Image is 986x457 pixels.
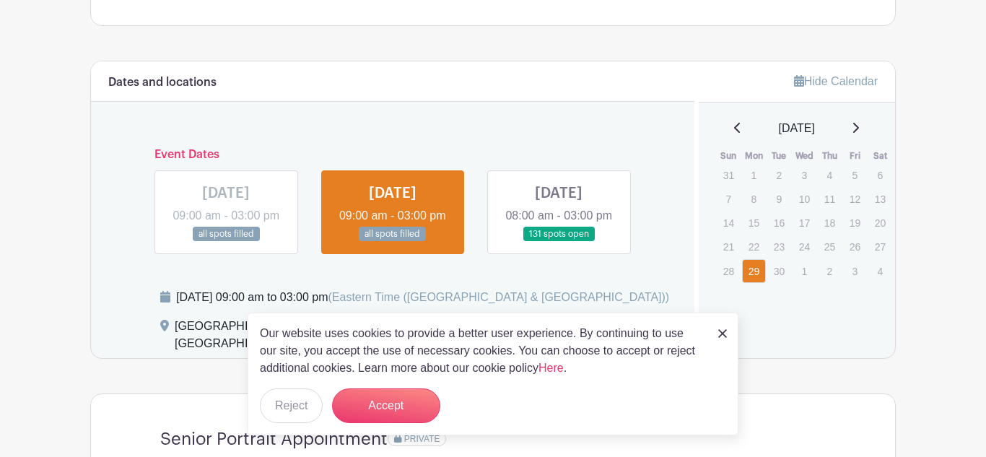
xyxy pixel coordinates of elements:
p: 14 [717,212,741,234]
p: 11 [818,188,842,210]
p: 17 [793,212,816,234]
p: 2 [818,260,842,282]
p: 23 [767,235,791,258]
p: 3 [793,164,816,186]
div: [GEOGRAPHIC_DATA], [GEOGRAPHIC_DATA], [GEOGRAPHIC_DATA], [GEOGRAPHIC_DATA] [175,318,608,358]
th: Fri [842,149,868,163]
a: Hide Calendar [794,75,878,87]
p: 3 [843,260,867,282]
p: 22 [742,235,766,258]
p: 1 [793,260,816,282]
p: 6 [868,164,892,186]
p: 24 [793,235,816,258]
img: close_button-5f87c8562297e5c2d7936805f587ecaba9071eb48480494691a3f1689db116b3.svg [718,329,727,338]
th: Sun [716,149,741,163]
button: Reject [260,388,323,423]
p: 30 [767,260,791,282]
p: 21 [717,235,741,258]
p: 2 [767,164,791,186]
p: 28 [717,260,741,282]
div: [DATE] 09:00 am to 03:00 pm [176,289,669,306]
h4: Senior Portrait Appointment [160,429,388,450]
th: Wed [792,149,817,163]
p: 18 [818,212,842,234]
p: 19 [843,212,867,234]
th: Mon [741,149,767,163]
p: 15 [742,212,766,234]
p: 26 [843,235,867,258]
p: 25 [818,235,842,258]
p: 9 [767,188,791,210]
p: 1 [742,164,766,186]
a: 29 [742,259,766,283]
th: Thu [817,149,842,163]
p: 8 [742,188,766,210]
span: [DATE] [779,120,815,137]
p: 27 [868,235,892,258]
p: 31 [717,164,741,186]
p: 12 [843,188,867,210]
p: 10 [793,188,816,210]
th: Tue [767,149,792,163]
p: 7 [717,188,741,210]
p: 20 [868,212,892,234]
h6: Event Dates [143,148,642,162]
span: PRIVATE [404,434,440,444]
th: Sat [868,149,893,163]
button: Accept [332,388,440,423]
a: Here [538,362,564,374]
p: 13 [868,188,892,210]
span: (Eastern Time ([GEOGRAPHIC_DATA] & [GEOGRAPHIC_DATA])) [328,291,669,303]
h6: Dates and locations [108,76,217,90]
p: 4 [868,260,892,282]
p: 5 [843,164,867,186]
p: 4 [818,164,842,186]
p: 16 [767,212,791,234]
p: Our website uses cookies to provide a better user experience. By continuing to use our site, you ... [260,325,703,377]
